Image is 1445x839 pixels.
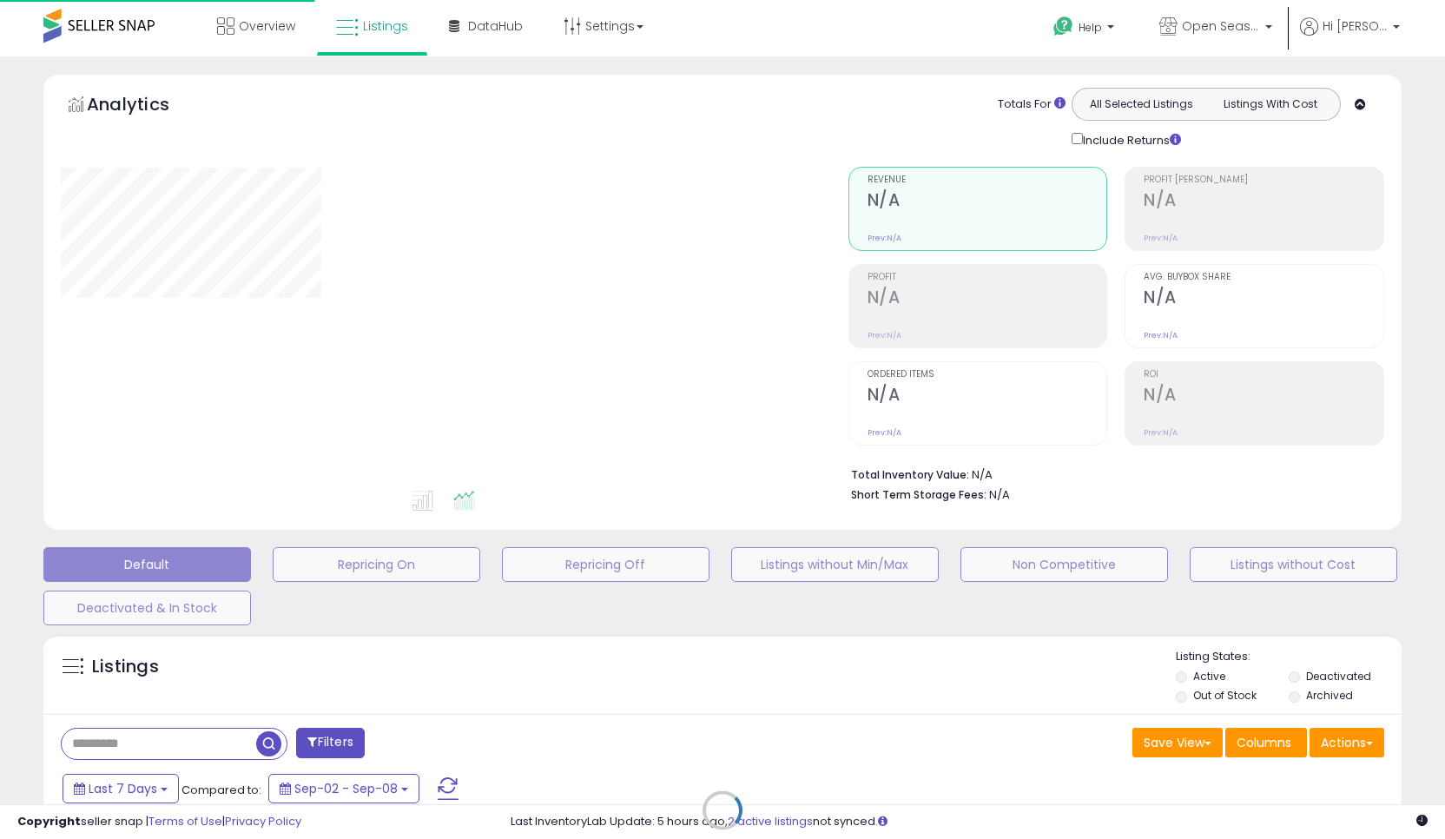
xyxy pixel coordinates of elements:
span: Listings [363,17,408,35]
button: All Selected Listings [1077,93,1206,116]
strong: Copyright [17,813,81,829]
a: Hi [PERSON_NAME] [1300,17,1400,56]
span: Open Seasons [1182,17,1260,35]
span: Overview [239,17,295,35]
h2: N/A [868,385,1107,408]
small: Prev: N/A [868,427,901,438]
span: Profit [868,273,1107,282]
span: Avg. Buybox Share [1144,273,1383,282]
button: Deactivated & In Stock [43,591,251,625]
small: Prev: N/A [1144,330,1178,340]
i: Get Help [1052,16,1074,37]
h2: N/A [868,190,1107,214]
h2: N/A [868,287,1107,311]
li: N/A [851,463,1372,484]
span: N/A [989,486,1010,503]
h5: Analytics [87,92,203,121]
b: Short Term Storage Fees: [851,487,986,502]
span: Hi [PERSON_NAME] [1323,17,1388,35]
h2: N/A [1144,287,1383,311]
button: Listings With Cost [1205,93,1335,116]
span: Help [1079,20,1102,35]
h2: N/A [1144,190,1383,214]
span: Profit [PERSON_NAME] [1144,175,1383,185]
button: Repricing On [273,547,480,582]
h2: N/A [1144,385,1383,408]
button: Listings without Cost [1190,547,1397,582]
button: Listings without Min/Max [731,547,939,582]
span: Revenue [868,175,1107,185]
div: Include Returns [1059,129,1202,149]
a: Help [1039,3,1132,56]
small: Prev: N/A [868,233,901,243]
b: Total Inventory Value: [851,467,969,482]
button: Default [43,547,251,582]
span: Ordered Items [868,370,1107,380]
button: Repricing Off [502,547,709,582]
small: Prev: N/A [868,330,901,340]
small: Prev: N/A [1144,427,1178,438]
small: Prev: N/A [1144,233,1178,243]
button: Non Competitive [960,547,1168,582]
div: Totals For [998,96,1066,113]
div: seller snap | | [17,814,301,830]
span: DataHub [468,17,523,35]
span: ROI [1144,370,1383,380]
